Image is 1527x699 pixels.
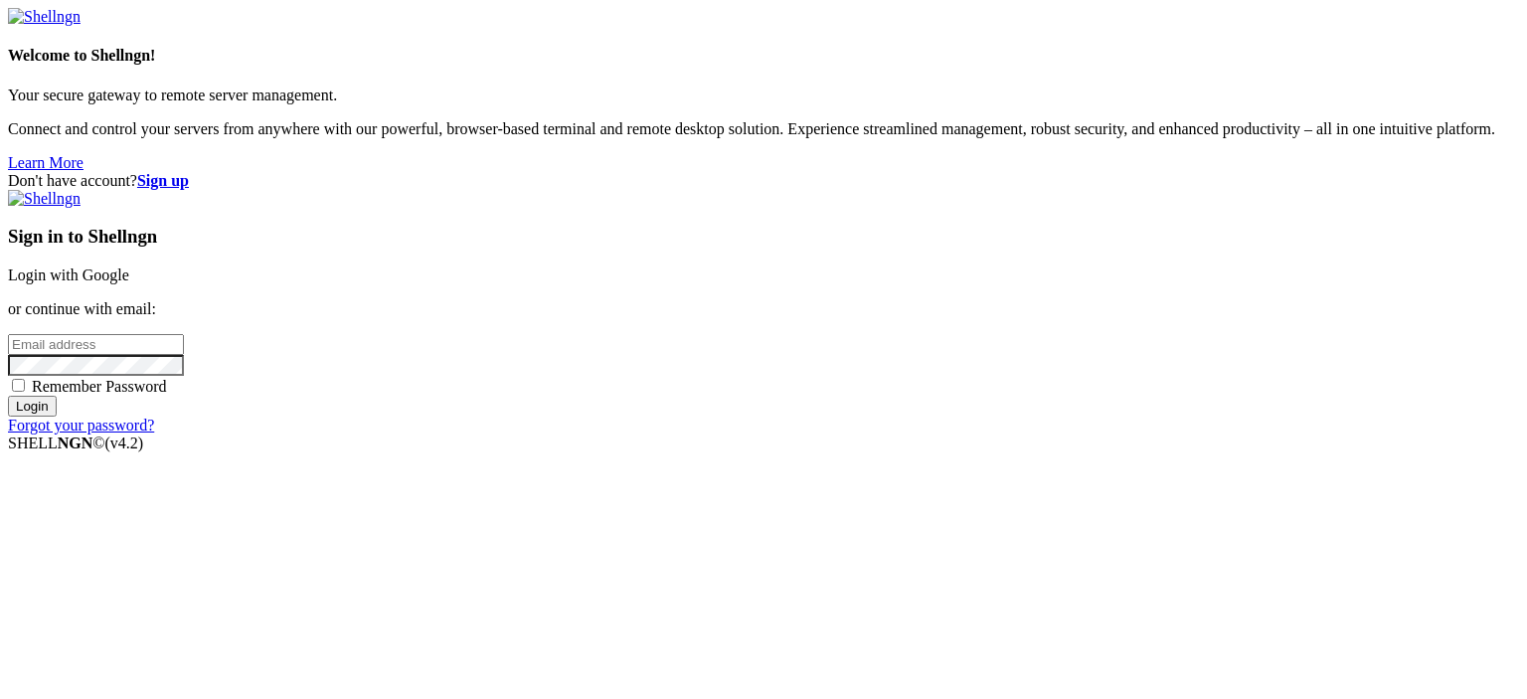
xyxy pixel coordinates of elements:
a: Sign up [137,172,189,189]
input: Login [8,396,57,417]
img: Shellngn [8,190,81,208]
img: Shellngn [8,8,81,26]
span: Remember Password [32,378,167,395]
h4: Welcome to Shellngn! [8,47,1519,65]
p: Your secure gateway to remote server management. [8,87,1519,104]
span: 4.2.0 [105,435,144,451]
div: Don't have account? [8,172,1519,190]
p: Connect and control your servers from anywhere with our powerful, browser-based terminal and remo... [8,120,1519,138]
input: Email address [8,334,184,355]
b: NGN [58,435,93,451]
a: Forgot your password? [8,417,154,434]
a: Learn More [8,154,84,171]
span: SHELL © [8,435,143,451]
h3: Sign in to Shellngn [8,226,1519,248]
p: or continue with email: [8,300,1519,318]
a: Login with Google [8,266,129,283]
input: Remember Password [12,379,25,392]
